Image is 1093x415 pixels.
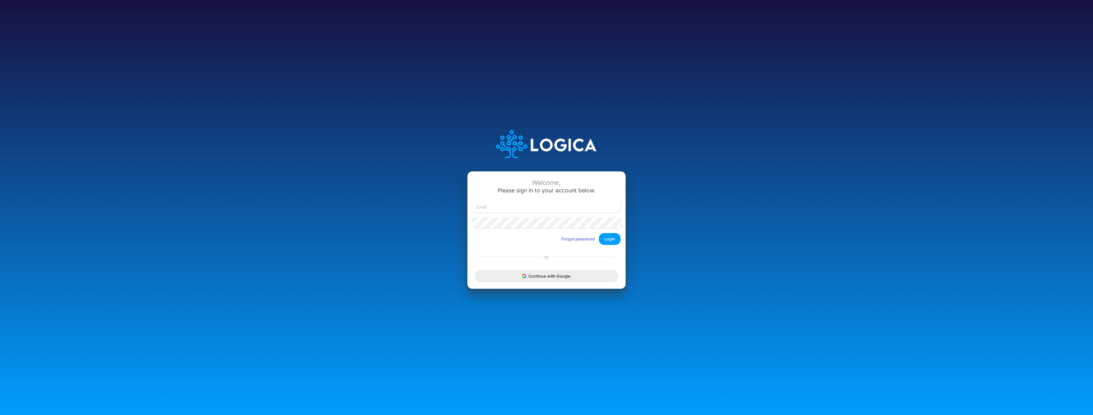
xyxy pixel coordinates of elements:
button: Continue with Google [475,270,618,282]
button: Forgot password [557,234,599,244]
button: Login [599,233,621,245]
input: Email [472,202,621,212]
div: Welcome, [472,179,621,186]
span: Please sign in to your account below. [498,187,595,194]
